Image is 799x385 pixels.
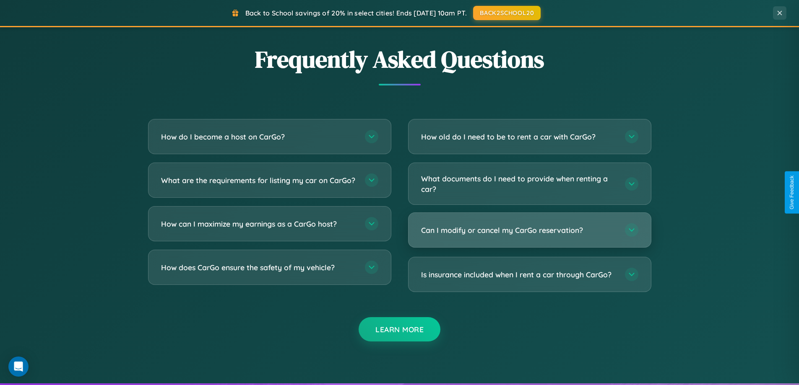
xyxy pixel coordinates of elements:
[421,269,617,280] h3: Is insurance included when I rent a car through CarGo?
[421,173,617,194] h3: What documents do I need to provide when renting a car?
[161,219,357,229] h3: How can I maximize my earnings as a CarGo host?
[161,132,357,142] h3: How do I become a host on CarGo?
[161,262,357,273] h3: How does CarGo ensure the safety of my vehicle?
[359,317,440,341] button: Learn More
[421,225,617,235] h3: Can I modify or cancel my CarGo reservation?
[148,43,651,75] h2: Frequently Asked Questions
[789,176,795,209] div: Give Feedback
[161,175,357,186] h3: What are the requirements for listing my car on CarGo?
[245,9,467,17] span: Back to School savings of 20% in select cities! Ends [DATE] 10am PT.
[8,357,29,377] div: Open Intercom Messenger
[421,132,617,142] h3: How old do I need to be to rent a car with CarGo?
[473,6,541,20] button: BACK2SCHOOL20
